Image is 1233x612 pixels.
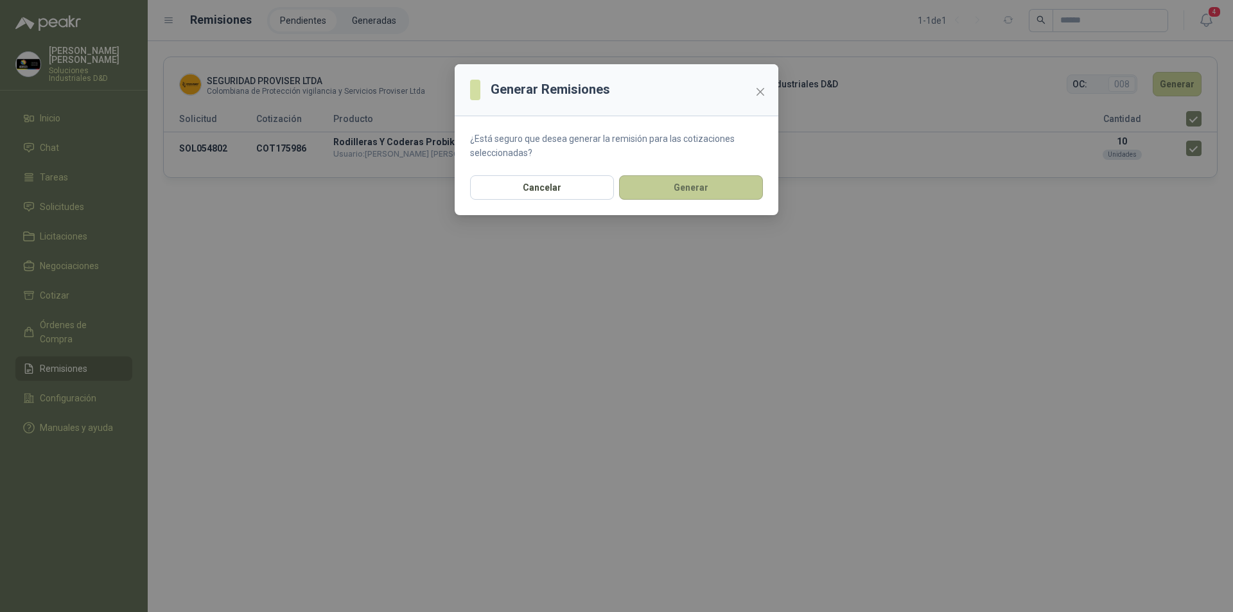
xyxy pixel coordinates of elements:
[619,175,763,200] button: Generar
[755,87,765,97] span: close
[491,80,610,100] h3: Generar Remisiones
[470,132,763,160] p: ¿Está seguro que desea generar la remisión para las cotizaciones seleccionadas?
[470,175,614,200] button: Cancelar
[750,82,771,102] button: Close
